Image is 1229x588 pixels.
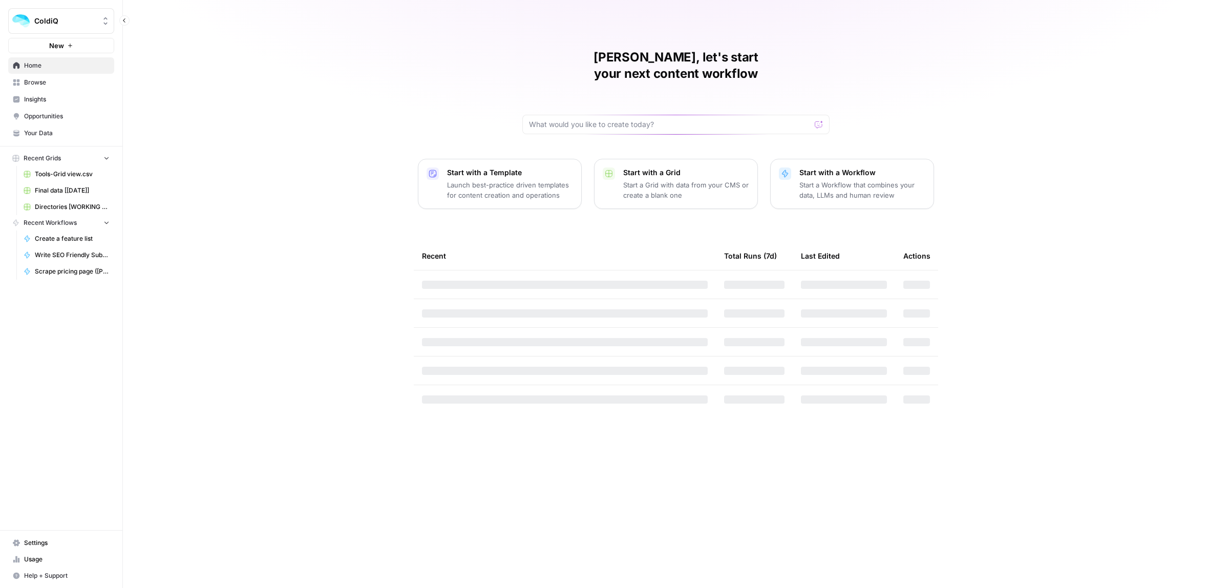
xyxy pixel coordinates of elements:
span: Your Data [24,129,110,138]
div: Recent [422,242,708,270]
a: Home [8,57,114,74]
span: Scrape pricing page ([PERSON_NAME]) [35,267,110,276]
img: ColdiQ Logo [12,12,30,30]
span: Tools-Grid view.csv [35,170,110,179]
span: Home [24,61,110,70]
span: Browse [24,78,110,87]
button: Recent Grids [8,151,114,166]
a: Settings [8,535,114,551]
span: Directories [WORKING SHEET] [35,202,110,212]
div: Last Edited [801,242,840,270]
a: Insights [8,91,114,108]
span: Opportunities [24,112,110,121]
button: Start with a GridStart a Grid with data from your CMS or create a blank one [594,159,758,209]
p: Start a Grid with data from your CMS or create a blank one [623,180,749,200]
a: Final data [[DATE]] [19,182,114,199]
div: Actions [903,242,930,270]
button: Workspace: ColdiQ [8,8,114,34]
span: Help + Support [24,571,110,580]
button: Help + Support [8,568,114,584]
span: Recent Workflows [24,218,77,227]
a: Usage [8,551,114,568]
button: New [8,38,114,53]
a: Create a feature list [19,230,114,247]
span: New [49,40,64,51]
span: Write SEO Friendly Sub-Category Description [35,250,110,260]
a: Directories [WORKING SHEET] [19,199,114,215]
span: Usage [24,555,110,564]
a: Write SEO Friendly Sub-Category Description [19,247,114,263]
button: Start with a TemplateLaunch best-practice driven templates for content creation and operations [418,159,582,209]
h1: [PERSON_NAME], let's start your next content workflow [522,49,830,82]
span: Final data [[DATE]] [35,186,110,195]
input: What would you like to create today? [529,119,811,130]
span: Recent Grids [24,154,61,163]
p: Start with a Workflow [799,167,925,178]
p: Start with a Template [447,167,573,178]
button: Start with a WorkflowStart a Workflow that combines your data, LLMs and human review [770,159,934,209]
a: Browse [8,74,114,91]
span: Settings [24,538,110,548]
p: Start a Workflow that combines your data, LLMs and human review [799,180,925,200]
span: ColdiQ [34,16,96,26]
span: Create a feature list [35,234,110,243]
a: Your Data [8,125,114,141]
p: Launch best-practice driven templates for content creation and operations [447,180,573,200]
a: Tools-Grid view.csv [19,166,114,182]
a: Opportunities [8,108,114,124]
p: Start with a Grid [623,167,749,178]
div: Total Runs (7d) [724,242,777,270]
a: Scrape pricing page ([PERSON_NAME]) [19,263,114,280]
button: Recent Workflows [8,215,114,230]
span: Insights [24,95,110,104]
